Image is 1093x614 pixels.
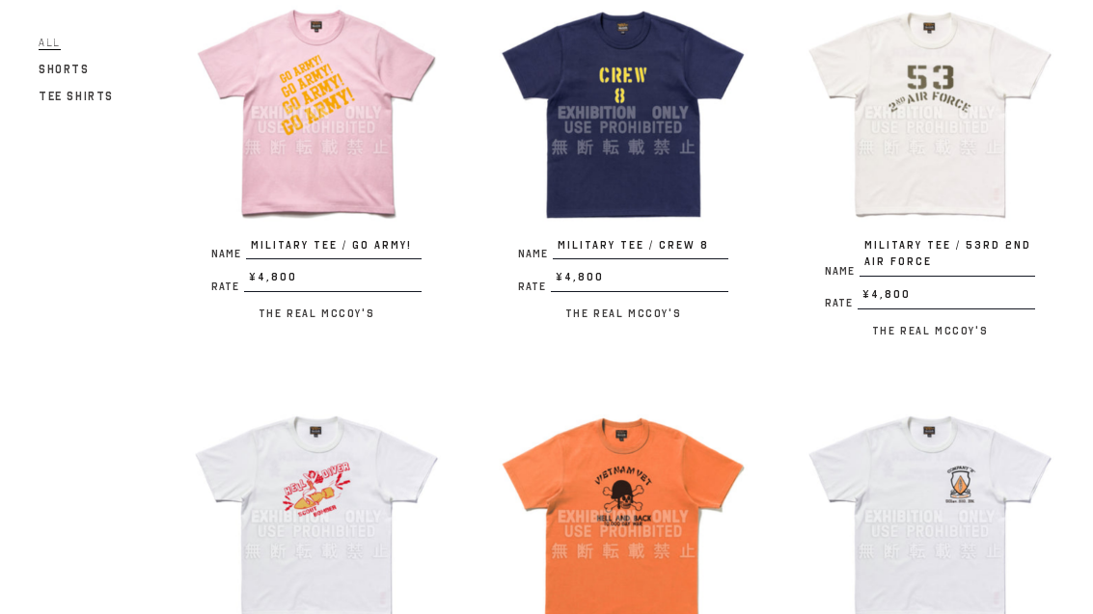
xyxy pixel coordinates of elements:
[246,237,422,260] span: MILITARY TEE / GO ARMY!
[39,36,61,50] span: All
[39,58,90,81] a: Shorts
[860,237,1035,277] span: MILITARY TEE / 53rd 2nd AIR FORCE
[551,269,728,292] span: ¥4,800
[825,298,858,308] span: Rate
[825,266,860,277] span: Name
[39,90,114,103] span: Tee Shirts
[211,249,246,259] span: Name
[39,31,61,54] a: All
[39,85,114,108] a: Tee Shirts
[192,302,441,325] p: The Real McCoy's
[518,281,551,292] span: Rate
[806,319,1054,342] p: The Real McCoy's
[499,302,748,325] p: The Real McCoy's
[244,269,422,292] span: ¥4,800
[211,281,244,292] span: Rate
[553,237,728,260] span: MILITARY TEE / CREW 8
[518,249,553,259] span: Name
[39,63,90,76] span: Shorts
[858,286,1035,309] span: ¥4,800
